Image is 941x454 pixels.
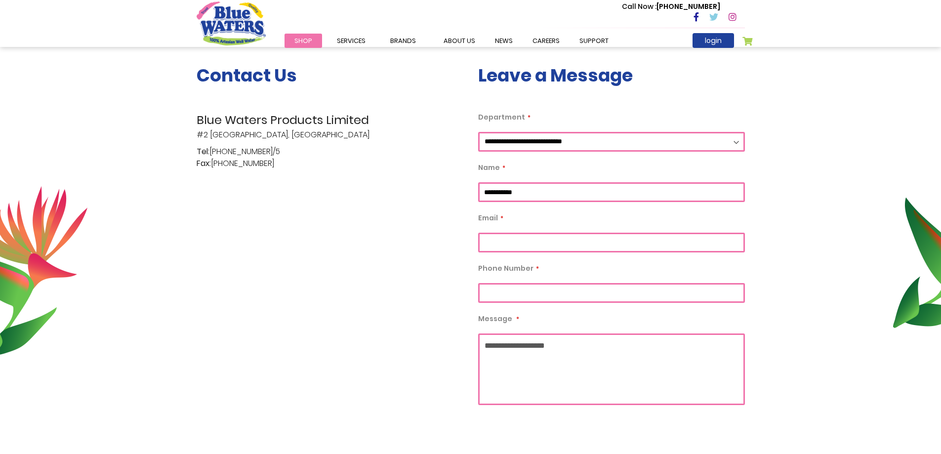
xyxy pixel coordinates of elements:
[197,1,266,45] a: store logo
[478,163,500,172] span: Name
[478,112,525,122] span: Department
[622,1,656,11] span: Call Now :
[478,415,628,454] iframe: reCAPTCHA
[693,33,734,48] a: login
[197,146,209,158] span: Tel:
[197,146,463,169] p: [PHONE_NUMBER]/5 [PHONE_NUMBER]
[197,111,463,141] p: #2 [GEOGRAPHIC_DATA], [GEOGRAPHIC_DATA]
[197,65,463,86] h3: Contact Us
[478,65,745,86] h3: Leave a Message
[570,34,618,48] a: support
[434,34,485,48] a: about us
[197,158,211,169] span: Fax:
[478,314,512,324] span: Message
[485,34,523,48] a: News
[622,1,720,12] p: [PHONE_NUMBER]
[294,36,312,45] span: Shop
[478,213,498,223] span: Email
[523,34,570,48] a: careers
[197,111,463,129] span: Blue Waters Products Limited
[478,263,533,273] span: Phone Number
[337,36,366,45] span: Services
[390,36,416,45] span: Brands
